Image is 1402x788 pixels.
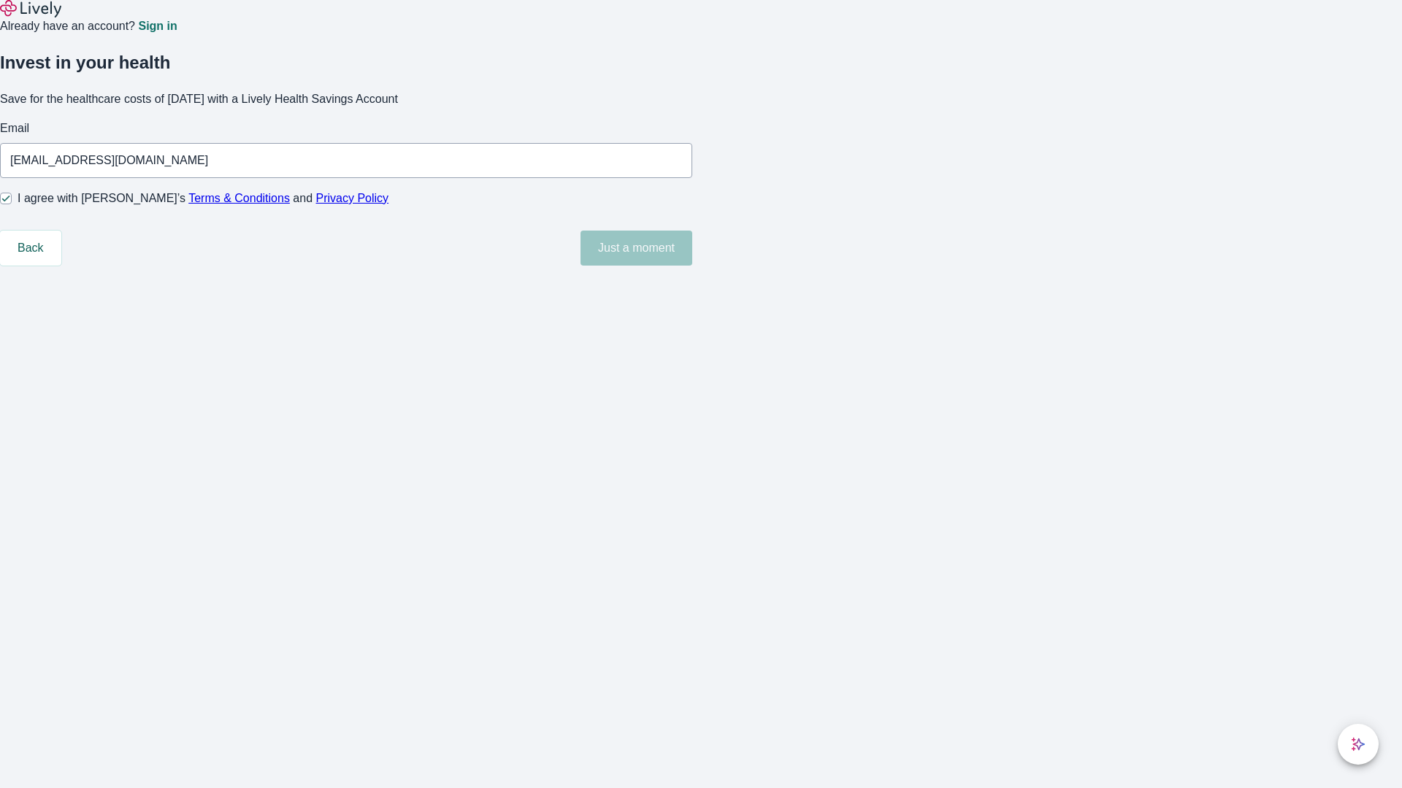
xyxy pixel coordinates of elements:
span: I agree with [PERSON_NAME]’s and [18,190,388,207]
a: Terms & Conditions [188,192,290,204]
svg: Lively AI Assistant [1351,737,1365,752]
a: Privacy Policy [316,192,389,204]
button: chat [1338,724,1379,765]
a: Sign in [138,20,177,32]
